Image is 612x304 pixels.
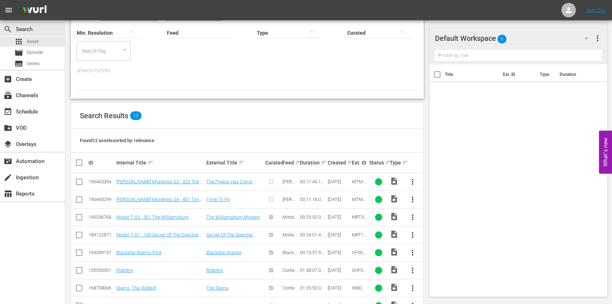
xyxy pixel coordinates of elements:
[4,124,12,132] span: VOD
[4,157,12,166] span: Automation
[130,111,142,120] span: 12
[404,173,421,190] button: more_vert
[328,158,350,167] div: Created
[404,279,421,297] button: more_vert
[206,197,230,202] a: Time To Fly
[300,232,326,237] div: 00:24:01.473
[328,214,350,220] div: [DATE]
[404,209,421,226] button: more_vert
[27,38,39,45] span: Asset
[535,64,555,85] th: Type
[4,75,12,84] span: Create
[116,285,156,291] a: Slams, The (Edited)
[390,158,401,167] div: Type
[89,232,114,237] div: 189122871
[404,262,421,279] button: more_vert
[445,64,499,85] th: Title
[116,232,201,243] a: Mister T S1 - 109 Secret Of The Spectral Sister
[89,250,114,255] div: 169359157
[404,244,421,261] button: more_vert
[347,159,354,166] span: sort
[328,250,350,255] div: [DATE]
[300,179,326,184] div: 00:11:43.147
[352,267,366,278] span: SHF0063F
[300,285,326,291] div: 01:29:50.058
[238,159,245,166] span: sort
[300,158,326,167] div: Duration
[328,267,350,273] div: [DATE]
[390,177,398,185] span: Video
[390,212,398,221] span: Video
[116,267,133,273] a: Robotrix
[265,160,280,166] div: Curated
[77,68,418,74] p: Search Filters:
[80,111,128,120] span: Search Results
[206,158,263,167] div: External Title
[352,179,366,190] span: MTM320F
[586,7,605,13] a: Sign Out
[390,265,398,274] span: Video
[116,197,202,207] a: [PERSON_NAME] Mysteries S4 - 401 Time To Fly
[283,250,297,266] span: Blackstar Warrior
[385,159,392,166] span: sort
[14,48,23,57] span: Episode
[27,60,40,67] span: Series
[352,250,366,261] span: OF0001F
[328,197,350,202] div: [DATE]
[408,177,417,186] span: more_vert
[89,160,114,166] div: ID
[147,159,154,166] span: sort
[390,194,398,203] span: Video
[435,28,595,48] div: Default Workspace
[352,160,367,166] div: Ext. ID
[408,248,417,257] span: more_vert
[206,250,241,255] a: Blackstar Warrior
[328,232,350,237] div: [DATE]
[369,158,388,167] div: Status
[321,159,327,166] span: sort
[283,214,297,225] span: Mister T S3
[283,285,297,296] span: Content
[352,197,366,207] span: MTM401F
[116,250,161,255] a: Blackstar Warrior Pilot
[206,214,260,220] a: The Williamsburg Mystery
[555,64,599,85] th: Duration
[4,91,12,100] span: Channels
[89,267,114,273] div: 155550351
[283,232,297,243] span: Mister T S1
[404,226,421,244] button: more_vert
[352,214,367,225] span: MRT301F
[27,49,43,56] span: Episode
[300,250,326,255] div: 00:13:57.952
[408,195,417,204] span: more_vert
[116,214,191,225] a: Mister T S3 - 301 The Williamsburg Mystery
[89,197,114,202] div: 190493299
[80,138,154,143] span: Found 12 assets sorted by: relevance
[390,248,398,256] span: Video
[352,232,367,243] span: MRT109F
[283,267,297,278] span: Content
[206,179,255,190] a: The Pigeon Has Come Home To Roost
[14,37,23,46] span: Asset
[206,267,223,273] a: Robotrix
[14,59,23,68] span: Series
[283,179,297,206] span: [PERSON_NAME] Mysteries S3
[408,231,417,239] span: more_vert
[390,230,398,239] span: Video
[593,30,602,47] button: more_vert
[4,25,12,34] span: Search
[408,213,417,222] span: more_vert
[116,158,204,167] div: Internal Title
[295,159,302,166] span: sort
[17,2,52,19] img: ans4CAIJ8jUAAAAAAAAAAAAAAAAAAAAAAAAgQb4GAAAAAAAAAAAAAAAAAAAAAAAAJMjXAAAAAAAAAAAAAAAAAAAAAAAAgAT5G...
[4,140,12,149] span: Overlays
[497,31,507,47] span: 0
[499,64,535,85] th: Ext. ID
[300,267,326,273] div: 01:38:07.348
[121,46,128,53] button: Open
[300,197,326,202] div: 00:11:18.044
[599,130,612,174] button: Open Feedback Widget
[4,173,12,182] span: Ingestion
[404,191,421,208] button: more_vert
[390,283,398,292] span: Video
